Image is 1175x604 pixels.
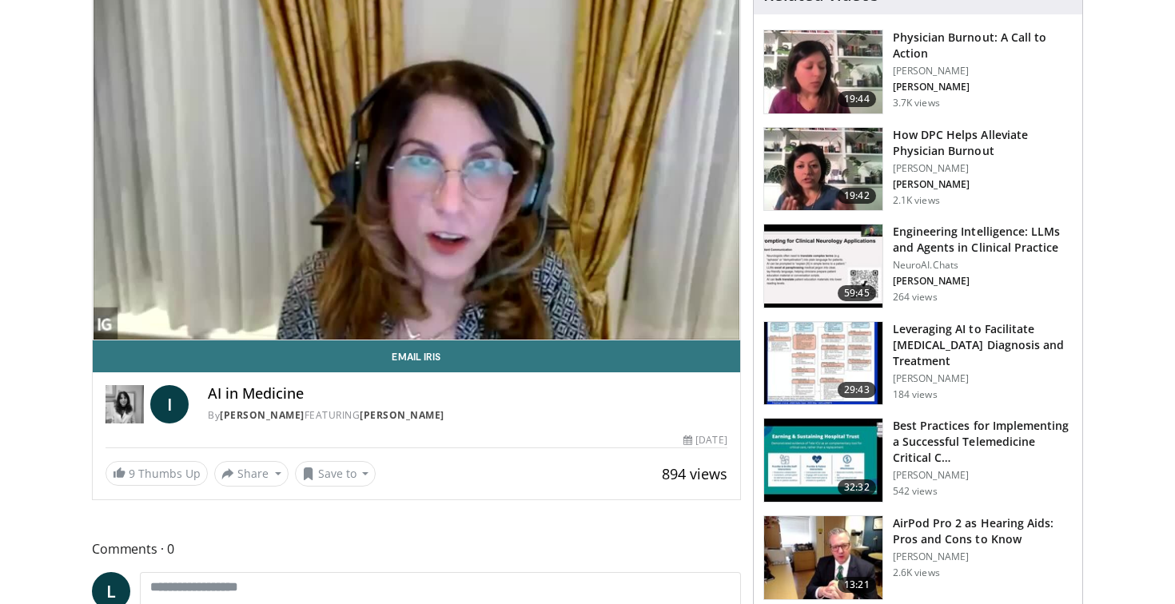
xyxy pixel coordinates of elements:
div: [DATE] [683,433,727,447]
span: Comments 0 [92,538,741,559]
a: I [150,385,189,423]
h3: Engineering Intelligence: LLMs and Agents in Clinical Practice [893,224,1073,256]
p: [PERSON_NAME] [893,275,1073,288]
h3: AirPod Pro 2 as Hearing Aids: Pros and Cons to Know [893,515,1073,547]
h3: How DPC Helps Alleviate Physician Burnout [893,127,1073,159]
a: [PERSON_NAME] [360,408,444,422]
img: a78774a7-53a7-4b08-bcf0-1e3aa9dc638f.150x105_q85_crop-smart_upscale.jpg [764,516,882,599]
a: 59:45 Engineering Intelligence: LLMs and Agents in Clinical Practice NeuroAI.Chats [PERSON_NAME] ... [763,224,1073,308]
h3: Physician Burnout: A Call to Action [893,30,1073,62]
span: 59:45 [838,285,876,301]
a: Email Iris [93,340,740,372]
span: 19:44 [838,91,876,107]
p: [PERSON_NAME] [893,162,1073,175]
p: [PERSON_NAME] [893,550,1073,563]
img: ae962841-479a-4fc3-abd9-1af602e5c29c.150x105_q85_crop-smart_upscale.jpg [764,30,882,113]
p: [PERSON_NAME] [893,469,1073,482]
img: Dr. Iris Gorfinkel [106,385,144,423]
h3: Leveraging AI to Facilitate [MEDICAL_DATA] Diagnosis and Treatment [893,321,1073,369]
p: 2.1K views [893,194,940,207]
span: 13:21 [838,577,876,593]
button: Share [214,461,289,487]
img: ea6b8c10-7800-4812-b957-8d44f0be21f9.150x105_q85_crop-smart_upscale.jpg [764,225,882,308]
h3: Best Practices for Implementing a Successful Telemedicine Critical C… [893,418,1073,466]
a: 32:32 Best Practices for Implementing a Successful Telemedicine Critical C… [PERSON_NAME] 542 views [763,418,1073,503]
p: [PERSON_NAME] [893,372,1073,385]
p: 184 views [893,388,938,401]
p: [PERSON_NAME] [893,81,1073,93]
span: 894 views [662,464,727,483]
div: By FEATURING [208,408,727,423]
p: 2.6K views [893,566,940,579]
button: Save to [295,461,376,487]
img: 8c03ed1f-ed96-42cb-9200-2a88a5e9b9ab.150x105_q85_crop-smart_upscale.jpg [764,128,882,211]
p: NeuroAI.Chats [893,259,1073,272]
a: [PERSON_NAME] [220,408,305,422]
h4: AI in Medicine [208,385,727,403]
p: [PERSON_NAME] [893,178,1073,191]
a: 9 Thumbs Up [106,461,208,486]
span: 29:43 [838,382,876,398]
p: 264 views [893,291,938,304]
span: 32:32 [838,479,876,495]
p: 542 views [893,485,938,498]
a: 19:42 How DPC Helps Alleviate Physician Burnout [PERSON_NAME] [PERSON_NAME] 2.1K views [763,127,1073,212]
a: 19:44 Physician Burnout: A Call to Action [PERSON_NAME] [PERSON_NAME] 3.7K views [763,30,1073,114]
img: b12dae1b-5470-4178-b022-d9bdaad706a6.150x105_q85_crop-smart_upscale.jpg [764,419,882,502]
a: 29:43 Leveraging AI to Facilitate [MEDICAL_DATA] Diagnosis and Treatment [PERSON_NAME] 184 views [763,321,1073,406]
a: 13:21 AirPod Pro 2 as Hearing Aids: Pros and Cons to Know [PERSON_NAME] 2.6K views [763,515,1073,600]
p: 3.7K views [893,97,940,109]
span: 19:42 [838,188,876,204]
img: a028b2ed-2799-4348-b6b4-733b0fc51b04.150x105_q85_crop-smart_upscale.jpg [764,322,882,405]
span: 9 [129,466,135,481]
p: [PERSON_NAME] [893,65,1073,77]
